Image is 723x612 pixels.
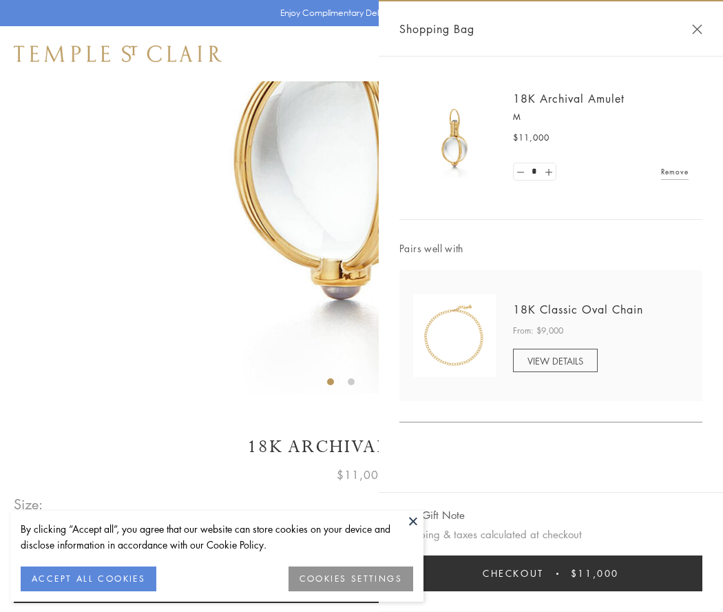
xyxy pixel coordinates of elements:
[280,6,437,20] p: Enjoy Complimentary Delivery & Returns
[513,110,689,124] p: M
[571,566,619,581] span: $11,000
[413,96,496,179] img: 18K Archival Amulet
[399,20,474,38] span: Shopping Bag
[399,526,702,543] p: Shipping & taxes calculated at checkout
[399,241,702,256] span: Pairs well with
[513,131,549,145] span: $11,000
[289,567,413,591] button: COOKIES SETTINGS
[413,294,496,377] img: N88865-OV18
[483,566,544,581] span: Checkout
[513,349,598,372] a: VIEW DETAILS
[14,493,44,516] span: Size:
[692,24,702,34] button: Close Shopping Bag
[541,163,555,181] a: Set quantity to 2
[14,435,709,459] h1: 18K Archival Amulet
[337,466,386,484] span: $11,000
[514,163,527,181] a: Set quantity to 0
[513,324,563,338] span: From: $9,000
[14,45,222,62] img: Temple St. Clair
[399,555,702,591] button: Checkout $11,000
[513,91,625,106] a: 18K Archival Amulet
[661,164,689,179] a: Remove
[513,302,643,317] a: 18K Classic Oval Chain
[399,507,465,524] button: Add Gift Note
[21,567,156,591] button: ACCEPT ALL COOKIES
[21,521,413,553] div: By clicking “Accept all”, you agree that our website can store cookies on your device and disclos...
[527,354,583,367] span: VIEW DETAILS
